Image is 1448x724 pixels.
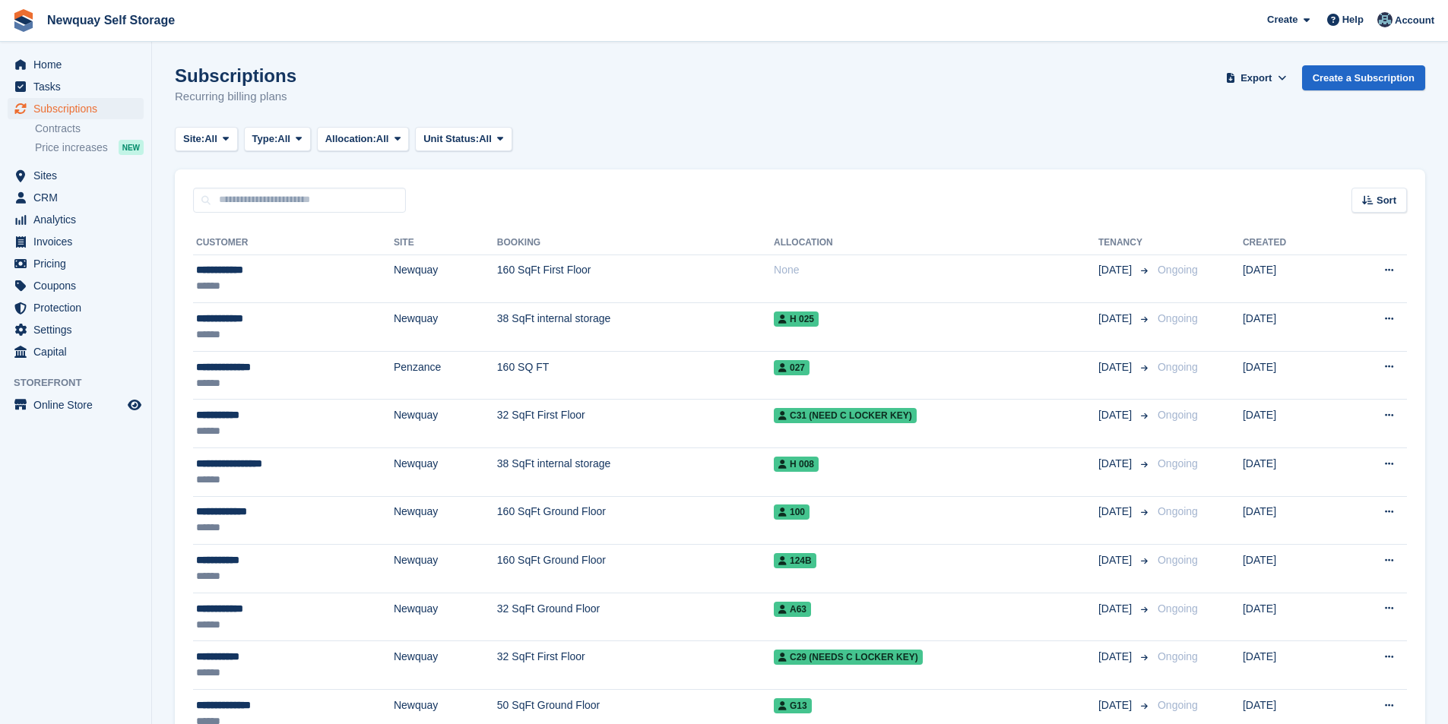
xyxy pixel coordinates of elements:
td: [DATE] [1243,593,1338,641]
td: Newquay [394,593,497,641]
span: Allocation: [325,131,376,147]
span: Price increases [35,141,108,155]
a: Create a Subscription [1302,65,1425,90]
span: Invoices [33,231,125,252]
td: [DATE] [1243,448,1338,497]
span: Subscriptions [33,98,125,119]
a: menu [8,231,144,252]
a: menu [8,253,144,274]
th: Booking [497,231,774,255]
a: menu [8,98,144,119]
span: [DATE] [1098,359,1135,375]
span: G13 [774,698,812,713]
a: menu [8,165,144,186]
th: Site [394,231,497,255]
span: [DATE] [1098,311,1135,327]
td: [DATE] [1243,400,1338,448]
button: Unit Status: All [415,127,512,152]
td: 160 SqFt Ground Floor [497,496,774,545]
th: Allocation [774,231,1098,255]
span: Site: [183,131,204,147]
span: 027 [774,360,810,375]
button: Allocation: All [317,127,410,152]
td: Newquay [394,255,497,303]
a: menu [8,394,144,416]
span: C31 (Need C Locker key) [774,408,917,423]
span: 100 [774,504,810,520]
span: All [204,131,217,147]
a: menu [8,54,144,75]
span: Ongoing [1158,650,1198,662]
span: [DATE] [1098,504,1135,520]
td: Newquay [394,641,497,690]
img: stora-icon-8386f47178a22dfd0bd8f6a31ec36ba5ce8667c1dd55bd0f319d3a0aa187defe.svg [12,9,35,32]
span: Pricing [33,253,125,274]
span: Export [1240,71,1272,86]
span: Ongoing [1158,554,1198,566]
span: Ongoing [1158,602,1198,615]
span: A63 [774,602,811,617]
span: Coupons [33,275,125,296]
td: Penzance [394,351,497,400]
span: Ongoing [1158,312,1198,324]
span: Ongoing [1158,361,1198,373]
td: [DATE] [1243,641,1338,690]
span: Ongoing [1158,264,1198,276]
a: menu [8,76,144,97]
span: Protection [33,297,125,318]
span: Ongoing [1158,409,1198,421]
td: 32 SqFt First Floor [497,400,774,448]
td: Newquay [394,448,497,497]
th: Customer [193,231,394,255]
span: Capital [33,341,125,362]
td: 160 SQ FT [497,351,774,400]
a: menu [8,187,144,208]
span: Sites [33,165,125,186]
td: Newquay [394,400,497,448]
th: Tenancy [1098,231,1152,255]
td: 160 SqFt Ground Floor [497,545,774,593]
td: Newquay [394,303,497,352]
span: [DATE] [1098,552,1135,568]
span: Sort [1377,193,1396,208]
button: Site: All [175,127,238,152]
a: menu [8,341,144,362]
span: Tasks [33,76,125,97]
a: Preview store [125,396,144,414]
div: None [774,262,1098,278]
div: NEW [119,140,144,155]
h1: Subscriptions [175,65,296,86]
span: Online Store [33,394,125,416]
td: [DATE] [1243,255,1338,303]
td: [DATE] [1243,496,1338,545]
span: Account [1395,13,1434,28]
img: Colette Pearce [1377,12,1393,27]
td: 32 SqFt Ground Floor [497,593,774,641]
td: 160 SqFt First Floor [497,255,774,303]
span: [DATE] [1098,601,1135,617]
td: [DATE] [1243,545,1338,593]
span: Ongoing [1158,457,1198,469]
td: [DATE] [1243,303,1338,352]
th: Created [1243,231,1338,255]
a: menu [8,297,144,318]
td: Newquay [394,496,497,545]
td: Newquay [394,545,497,593]
span: H 025 [774,311,819,327]
a: menu [8,319,144,340]
a: Contracts [35,122,144,136]
td: 38 SqFt internal storage [497,303,774,352]
td: 32 SqFt First Floor [497,641,774,690]
span: Type: [252,131,278,147]
span: Ongoing [1158,505,1198,517]
span: Ongoing [1158,699,1198,711]
span: All [277,131,290,147]
span: 124B [774,553,816,568]
span: Create [1267,12,1297,27]
button: Type: All [244,127,311,152]
a: Newquay Self Storage [41,8,181,33]
span: All [376,131,389,147]
span: Help [1342,12,1364,27]
span: H 008 [774,457,819,472]
span: [DATE] [1098,407,1135,423]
